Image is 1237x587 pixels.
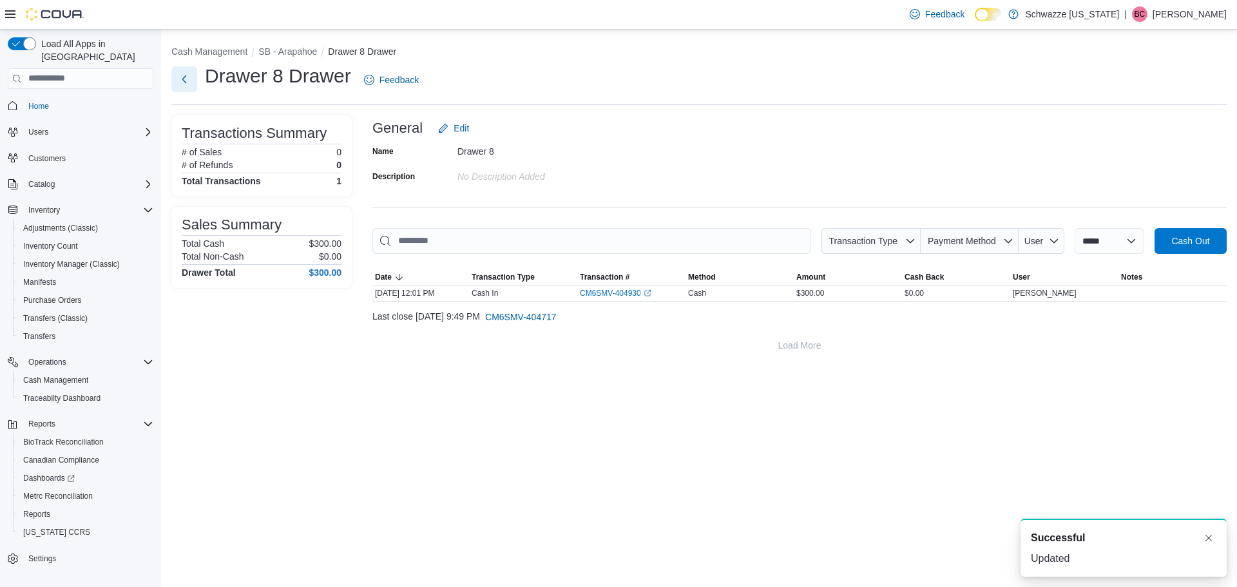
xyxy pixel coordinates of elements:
span: Cash [688,288,706,298]
input: This is a search bar. As you type, the results lower in the page will automatically filter. [372,228,811,254]
button: Drawer 8 Drawer [328,46,396,57]
p: 0 [336,160,341,170]
span: Inventory Manager (Classic) [23,259,120,269]
button: Transfers (Classic) [13,309,158,327]
div: [DATE] 12:01 PM [372,285,469,301]
span: Metrc Reconciliation [18,488,153,504]
span: Traceabilty Dashboard [23,393,101,403]
span: Customers [28,153,66,164]
h3: Transactions Summary [182,126,327,141]
span: Reports [28,419,55,429]
button: Metrc Reconciliation [13,487,158,505]
h4: Drawer Total [182,267,236,278]
button: Settings [3,549,158,568]
p: Schwazze [US_STATE] [1025,6,1119,22]
span: Adjustments (Classic) [23,223,98,233]
span: Canadian Compliance [23,455,99,465]
span: Users [28,127,48,137]
span: BioTrack Reconciliation [23,437,104,447]
span: Reports [23,416,153,432]
span: Cash Management [18,372,153,388]
button: User [1019,228,1064,254]
a: Adjustments (Classic) [18,220,103,236]
span: Home [28,101,49,111]
span: CM6SMV-404717 [485,311,557,323]
a: Metrc Reconciliation [18,488,98,504]
span: Reports [18,506,153,522]
span: Adjustments (Classic) [18,220,153,236]
button: Next [171,66,197,92]
a: Cash Management [18,372,93,388]
button: Canadian Compliance [13,451,158,469]
a: BioTrack Reconciliation [18,434,109,450]
h3: General [372,120,423,136]
span: Home [23,98,153,114]
div: Drawer 8 [457,141,630,157]
a: Transfers [18,329,61,344]
span: Settings [28,553,56,564]
button: Transaction Type [469,269,577,285]
input: Dark Mode [975,8,1002,21]
span: Inventory [28,205,60,215]
button: SB - Arapahoe [258,46,317,57]
span: User [1013,272,1030,282]
span: Method [688,272,716,282]
a: Reports [18,506,55,522]
span: Feedback [379,73,419,86]
button: Cash Back [902,269,1010,285]
a: CM6SMV-404930External link [580,288,651,298]
span: $300.00 [796,288,824,298]
p: [PERSON_NAME] [1153,6,1227,22]
span: BioTrack Reconciliation [18,434,153,450]
span: Purchase Orders [23,295,82,305]
a: Feedback [905,1,970,27]
span: Canadian Compliance [18,452,153,468]
span: Amount [796,272,825,282]
button: Transaction Type [821,228,921,254]
span: Transaction Type [829,236,897,246]
button: BioTrack Reconciliation [13,433,158,451]
span: BC [1135,6,1146,22]
button: Reports [3,415,158,433]
a: Home [23,99,54,114]
button: User [1010,269,1118,285]
div: No Description added [457,166,630,182]
button: Operations [3,353,158,371]
nav: An example of EuiBreadcrumbs [171,45,1227,61]
button: Users [23,124,53,140]
button: Home [3,97,158,115]
span: Users [23,124,153,140]
button: Load More [372,332,1227,358]
div: Notification [1031,530,1216,546]
span: Feedback [925,8,964,21]
span: Date [375,272,392,282]
button: Users [3,123,158,141]
span: Payment Method [928,236,996,246]
button: Customers [3,149,158,168]
img: Cova [26,8,84,21]
a: [US_STATE] CCRS [18,524,95,540]
div: Brennan Croy [1132,6,1147,22]
span: Edit [454,122,469,135]
h4: Total Transactions [182,176,261,186]
h1: Drawer 8 Drawer [205,63,351,89]
button: Cash Management [13,371,158,389]
span: Transfers [23,331,55,342]
button: Transaction # [577,269,686,285]
span: Load All Apps in [GEOGRAPHIC_DATA] [36,37,153,63]
button: CM6SMV-404717 [480,304,562,330]
button: Inventory [3,201,158,219]
a: Manifests [18,274,61,290]
a: Canadian Compliance [18,452,104,468]
button: Catalog [23,177,60,192]
h6: # of Sales [182,147,222,157]
span: [PERSON_NAME] [1013,288,1077,298]
span: Transfers (Classic) [23,313,88,323]
span: Dark Mode [975,21,975,22]
p: Cash In [472,288,498,298]
span: Transaction # [580,272,629,282]
span: Catalog [28,179,55,189]
span: Reports [23,509,50,519]
a: Inventory Count [18,238,83,254]
button: Reports [13,505,158,523]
